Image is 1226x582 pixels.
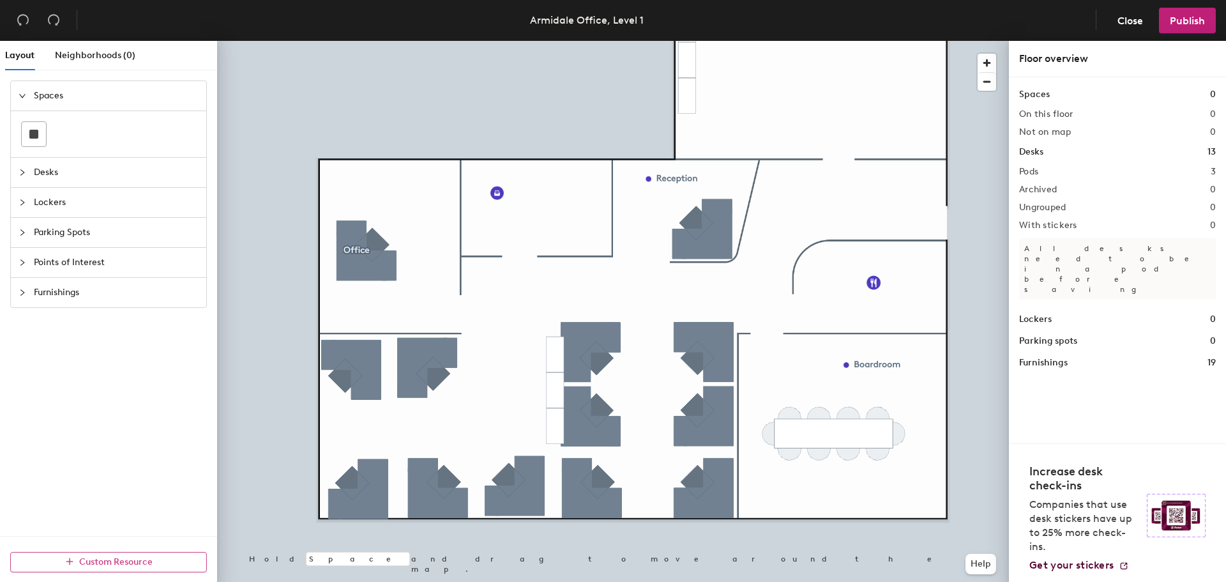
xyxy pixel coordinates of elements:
[19,92,26,100] span: expanded
[1117,15,1143,27] span: Close
[1019,127,1071,137] h2: Not on map
[34,81,199,111] span: Spaces
[1019,312,1052,326] h1: Lockers
[1210,334,1216,348] h1: 0
[1210,312,1216,326] h1: 0
[1210,220,1216,231] h2: 0
[1019,334,1077,348] h1: Parking spots
[1019,51,1216,66] div: Floor overview
[34,248,199,277] span: Points of Interest
[1029,498,1139,554] p: Companies that use desk stickers have up to 25% more check-ins.
[1019,203,1066,213] h2: Ungrouped
[1170,15,1205,27] span: Publish
[1029,559,1129,572] a: Get your stickers
[1019,238,1216,300] p: All desks need to be in a pod before saving
[1029,559,1114,571] span: Get your stickers
[19,259,26,266] span: collapsed
[965,554,996,574] button: Help
[1159,8,1216,33] button: Publish
[1019,356,1068,370] h1: Furnishings
[1207,356,1216,370] h1: 19
[1019,88,1050,102] h1: Spaces
[19,169,26,176] span: collapsed
[1019,145,1043,159] h1: Desks
[1019,220,1077,231] h2: With stickers
[55,50,135,61] span: Neighborhoods (0)
[17,13,29,26] span: undo
[1210,203,1216,213] h2: 0
[1019,185,1057,195] h2: Archived
[1019,167,1038,177] h2: Pods
[1107,8,1154,33] button: Close
[1029,464,1139,493] h4: Increase desk check-ins
[19,229,26,236] span: collapsed
[79,556,153,567] span: Custom Resource
[34,158,199,187] span: Desks
[10,552,207,572] button: Custom Resource
[1210,109,1216,119] h2: 0
[1147,494,1206,537] img: Sticker logo
[41,8,66,33] button: Redo (⌘ + ⇧ + Z)
[1210,185,1216,195] h2: 0
[1210,127,1216,137] h2: 0
[19,289,26,296] span: collapsed
[1210,88,1216,102] h1: 0
[1019,109,1073,119] h2: On this floor
[19,199,26,206] span: collapsed
[34,188,199,217] span: Lockers
[1211,167,1216,177] h2: 3
[34,278,199,307] span: Furnishings
[34,218,199,247] span: Parking Spots
[1207,145,1216,159] h1: 13
[5,50,34,61] span: Layout
[10,8,36,33] button: Undo (⌘ + Z)
[530,12,644,28] div: Armidale Office, Level 1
